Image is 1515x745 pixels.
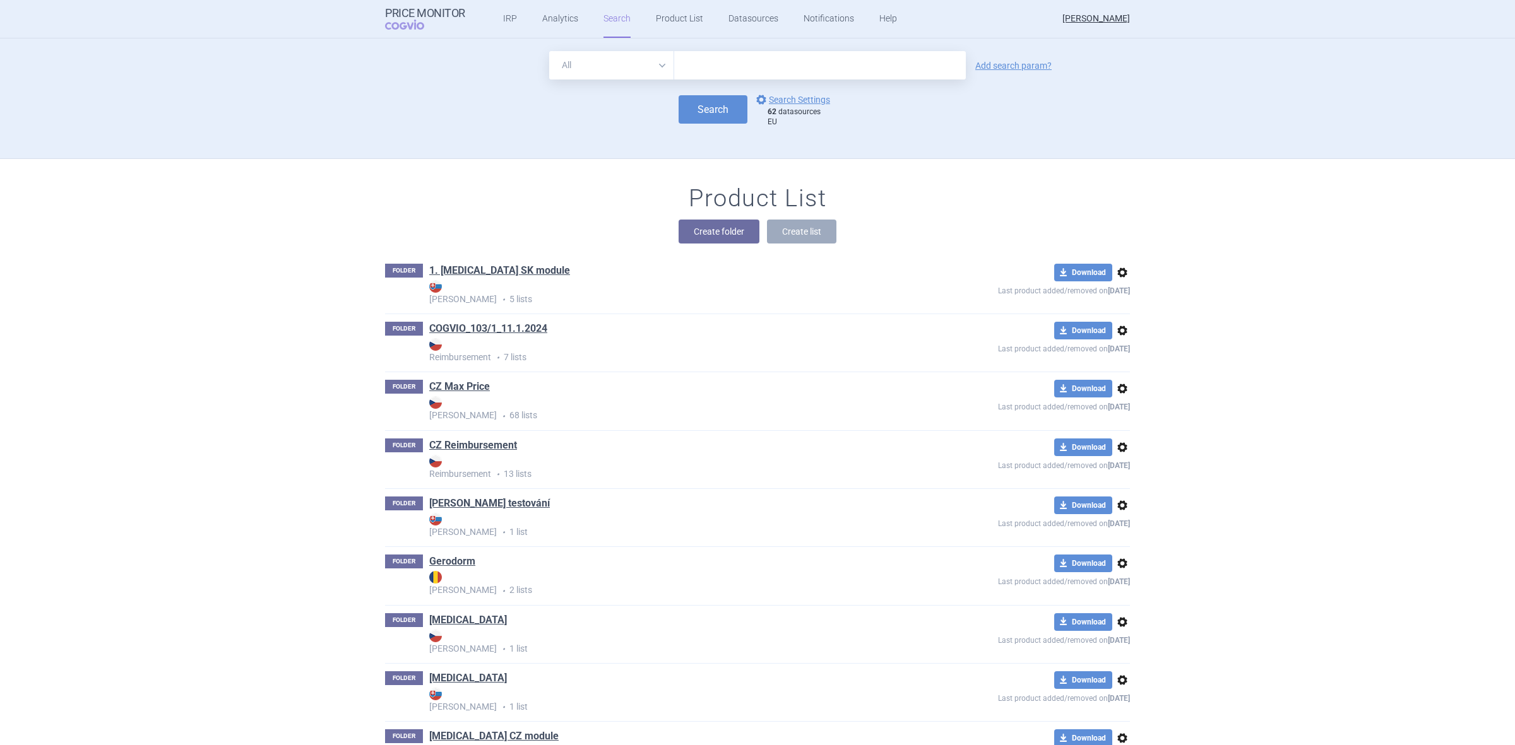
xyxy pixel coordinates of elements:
a: Price MonitorCOGVIO [385,7,465,31]
p: FOLDER [385,496,423,510]
strong: Price Monitor [385,7,465,20]
p: 13 lists [429,455,906,481]
img: SK [429,280,442,293]
p: FOLDER [385,671,423,685]
h1: CZ Reimbursement [429,438,517,455]
i: • [497,526,509,539]
i: • [497,701,509,713]
button: Create folder [679,220,759,243]
a: Add search param? [975,61,1052,70]
strong: [PERSON_NAME] [429,630,906,654]
strong: [DATE] [1108,461,1130,470]
img: SK [429,513,442,525]
button: Download [1054,322,1112,339]
strong: [DATE] [1108,577,1130,586]
p: Last product added/removed on [906,631,1130,647]
h1: Gerodorm [429,554,475,571]
strong: [DATE] [1108,344,1130,353]
img: CZ [429,338,442,351]
strong: [DATE] [1108,636,1130,645]
p: FOLDER [385,264,423,278]
img: CZ [429,396,442,409]
a: Search Settings [754,92,830,107]
span: COGVIO [385,20,442,30]
p: Last product added/removed on [906,281,1130,297]
p: FOLDER [385,613,423,627]
strong: [PERSON_NAME] [429,396,906,420]
a: COGVIO_103/1_11.1.2024 [429,322,547,336]
strong: Reimbursement [429,338,906,362]
a: [MEDICAL_DATA] CZ module [429,729,559,743]
i: • [491,468,504,481]
p: 1 list [429,630,906,655]
p: 68 lists [429,396,906,422]
button: Download [1054,554,1112,572]
h1: Eli testování [429,496,550,513]
img: CZ [429,455,442,467]
p: FOLDER [385,729,423,743]
strong: [PERSON_NAME] [429,513,906,537]
strong: [PERSON_NAME] [429,280,906,304]
button: Download [1054,613,1112,631]
img: SK [429,688,442,700]
button: Create list [767,220,836,243]
a: CZ Reimbursement [429,438,517,452]
strong: [DATE] [1108,694,1130,703]
p: FOLDER [385,438,423,452]
p: FOLDER [385,554,423,568]
i: • [497,293,509,306]
h1: Product List [689,184,826,213]
a: [PERSON_NAME] testování [429,496,550,510]
h1: Humira [429,671,507,688]
p: FOLDER [385,380,423,394]
button: Search [679,95,747,124]
p: Last product added/removed on [906,339,1130,355]
button: Download [1054,438,1112,456]
h1: Humira [429,613,507,630]
button: Download [1054,671,1112,689]
i: • [497,643,509,655]
i: • [497,585,509,597]
a: Gerodorm [429,554,475,568]
button: Download [1054,496,1112,514]
a: CZ Max Price [429,380,490,394]
p: 5 lists [429,280,906,306]
p: 2 lists [429,571,906,597]
strong: [PERSON_NAME] [429,688,906,712]
a: 1. [MEDICAL_DATA] SK module [429,264,570,278]
i: • [497,410,509,423]
h1: COGVIO_103/1_11.1.2024 [429,322,547,338]
a: [MEDICAL_DATA] [429,671,507,685]
img: CZ [429,630,442,642]
button: Download [1054,380,1112,397]
p: Last product added/removed on [906,397,1130,413]
div: datasources EU [768,107,836,127]
i: • [491,351,504,364]
h1: 1. Humira SK module [429,264,570,280]
strong: [DATE] [1108,402,1130,411]
p: Last product added/removed on [906,572,1130,588]
p: Last product added/removed on [906,689,1130,705]
strong: [DATE] [1108,519,1130,528]
strong: Reimbursement [429,455,906,479]
p: 7 lists [429,338,906,364]
p: 1 list [429,513,906,539]
a: [MEDICAL_DATA] [429,613,507,627]
p: Last product added/removed on [906,514,1130,530]
p: Last product added/removed on [906,456,1130,472]
strong: [DATE] [1108,286,1130,295]
p: 1 list [429,688,906,713]
p: FOLDER [385,322,423,336]
img: RO [429,571,442,584]
button: Download [1054,264,1112,281]
h1: CZ Max Price [429,380,490,396]
strong: [PERSON_NAME] [429,571,906,595]
strong: 62 [768,107,776,116]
